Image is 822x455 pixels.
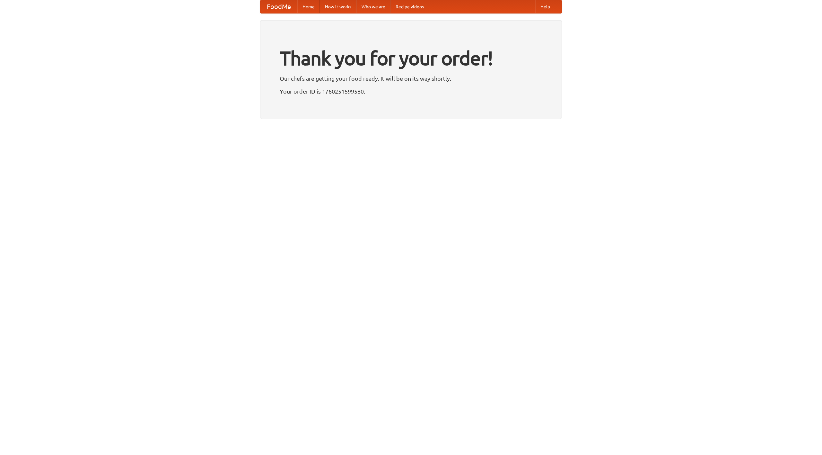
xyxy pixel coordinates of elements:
p: Your order ID is 1760251599580. [280,86,542,96]
a: Home [297,0,320,13]
a: How it works [320,0,356,13]
a: Help [535,0,555,13]
a: Who we are [356,0,390,13]
p: Our chefs are getting your food ready. It will be on its way shortly. [280,74,542,83]
a: Recipe videos [390,0,429,13]
h1: Thank you for your order! [280,43,542,74]
a: FoodMe [260,0,297,13]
